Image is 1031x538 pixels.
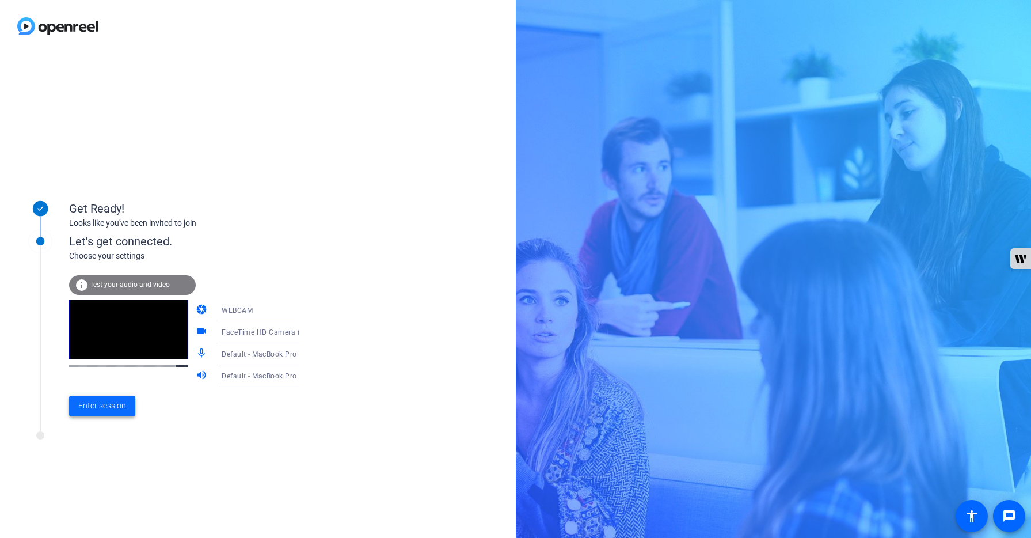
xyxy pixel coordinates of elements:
div: Get Ready! [69,200,299,217]
span: Test your audio and video [90,281,170,289]
span: Default - MacBook Pro Microphone (Built-in) [222,349,370,358]
mat-icon: volume_up [196,369,210,383]
mat-icon: message [1002,509,1016,523]
div: Looks like you've been invited to join [69,217,299,229]
mat-icon: mic_none [196,347,210,361]
span: Enter session [78,400,126,412]
span: FaceTime HD Camera (Built-in) (05ac:8514) [222,327,370,336]
mat-icon: videocam [196,325,210,339]
mat-icon: info [75,278,89,292]
mat-icon: accessibility [965,509,979,523]
mat-icon: camera [196,304,210,317]
span: Default - MacBook Pro Speakers (Built-in) [222,371,360,380]
div: Choose your settings [69,250,323,262]
div: Let's get connected. [69,233,323,250]
button: Enter session [69,396,135,416]
span: WEBCAM [222,306,253,315]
